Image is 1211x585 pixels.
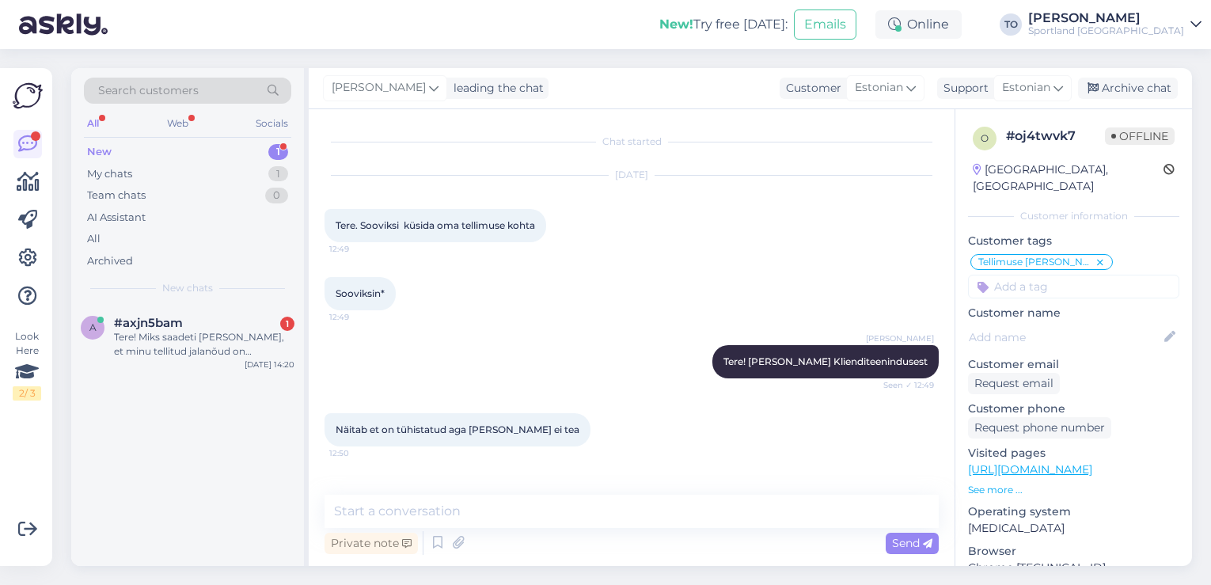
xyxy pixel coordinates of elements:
[794,9,856,40] button: Emails
[114,316,183,330] span: #axjn5bam
[968,520,1179,537] p: [MEDICAL_DATA]
[89,321,97,333] span: a
[659,17,693,32] b: New!
[659,15,788,34] div: Try free [DATE]:
[329,311,389,323] span: 12:49
[968,560,1179,576] p: Chrome [TECHNICAL_ID]
[968,462,1092,477] a: [URL][DOMAIN_NAME]
[332,79,426,97] span: [PERSON_NAME]
[973,161,1164,195] div: [GEOGRAPHIC_DATA], [GEOGRAPHIC_DATA]
[937,80,989,97] div: Support
[87,210,146,226] div: AI Assistant
[87,188,146,203] div: Team chats
[981,132,989,144] span: o
[1006,127,1105,146] div: # oj4twvk7
[723,355,928,367] span: Tere! [PERSON_NAME] Klienditeenindusest
[969,329,1161,346] input: Add name
[87,144,112,160] div: New
[968,417,1111,439] div: Request phone number
[329,447,389,459] span: 12:50
[268,144,288,160] div: 1
[978,257,1095,267] span: Tellimuse [PERSON_NAME] info
[84,113,102,134] div: All
[875,10,962,39] div: Online
[245,359,294,370] div: [DATE] 14:20
[968,483,1179,497] p: See more ...
[336,219,535,231] span: Tere. Sooviksi küsida oma tellimuse kohta
[968,233,1179,249] p: Customer tags
[114,330,294,359] div: Tere! Miks saadeti [PERSON_NAME], et minu tellitud jalanõud on [GEOGRAPHIC_DATA]/poest otsas, aga...
[87,166,132,182] div: My chats
[968,543,1179,560] p: Browser
[780,80,841,97] div: Customer
[325,168,939,182] div: [DATE]
[280,317,294,331] div: 1
[968,356,1179,373] p: Customer email
[968,209,1179,223] div: Customer information
[265,188,288,203] div: 0
[164,113,192,134] div: Web
[336,287,385,299] span: Sooviksin*
[325,533,418,554] div: Private note
[252,113,291,134] div: Socials
[87,253,133,269] div: Archived
[13,81,43,111] img: Askly Logo
[98,82,199,99] span: Search customers
[268,166,288,182] div: 1
[13,329,41,401] div: Look Here
[336,424,579,435] span: Näitab et on tühistatud aga [PERSON_NAME] ei tea
[866,332,934,344] span: [PERSON_NAME]
[968,275,1179,298] input: Add a tag
[1028,12,1184,25] div: [PERSON_NAME]
[447,80,544,97] div: leading the chat
[1028,12,1202,37] a: [PERSON_NAME]Sportland [GEOGRAPHIC_DATA]
[855,79,903,97] span: Estonian
[1000,13,1022,36] div: TO
[1105,127,1175,145] span: Offline
[968,373,1060,394] div: Request email
[968,503,1179,520] p: Operating system
[162,281,213,295] span: New chats
[968,401,1179,417] p: Customer phone
[968,305,1179,321] p: Customer name
[325,135,939,149] div: Chat started
[1002,79,1050,97] span: Estonian
[1028,25,1184,37] div: Sportland [GEOGRAPHIC_DATA]
[892,536,932,550] span: Send
[87,231,101,247] div: All
[329,243,389,255] span: 12:49
[968,445,1179,462] p: Visited pages
[1078,78,1178,99] div: Archive chat
[875,379,934,391] span: Seen ✓ 12:49
[13,386,41,401] div: 2 / 3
